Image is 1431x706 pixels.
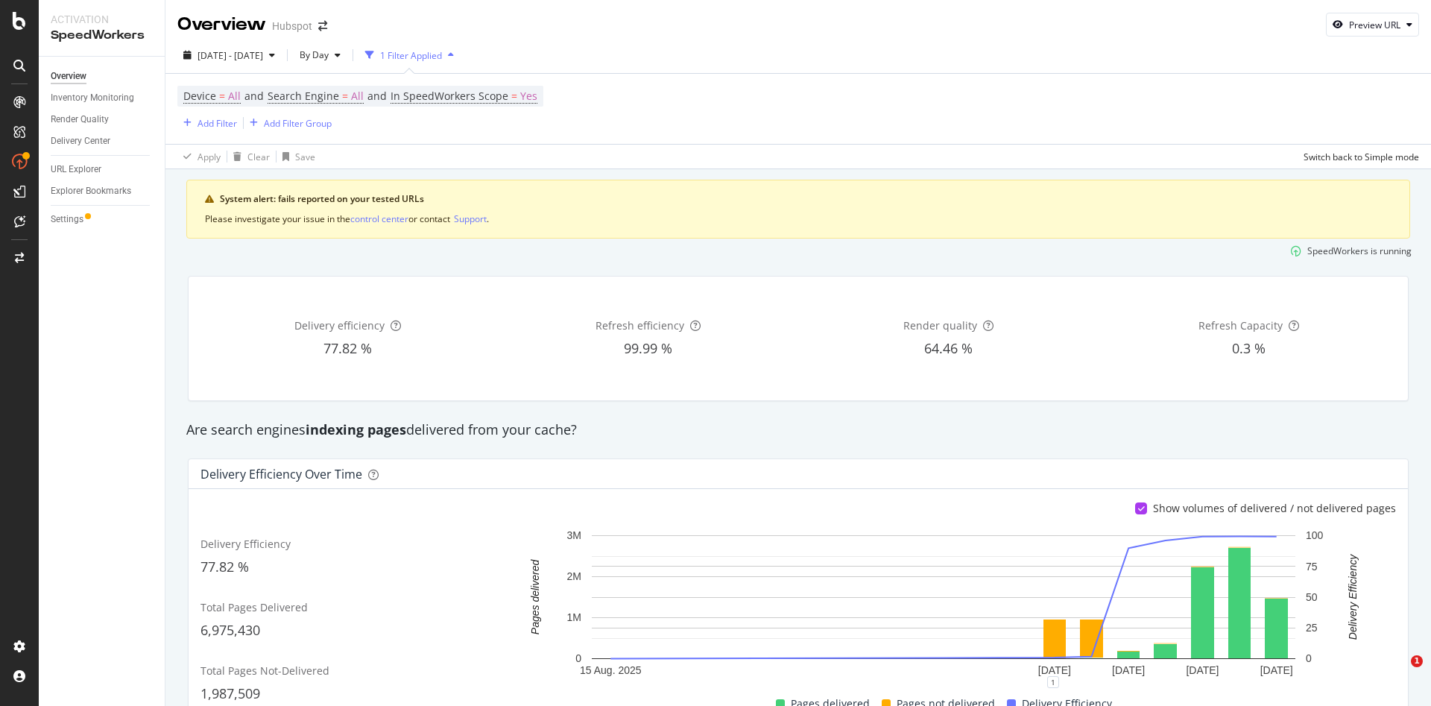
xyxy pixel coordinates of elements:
[318,21,327,31] div: arrow-right-arrow-left
[1306,622,1318,634] text: 25
[596,318,684,332] span: Refresh efficiency
[186,180,1410,239] div: warning banner
[567,571,581,583] text: 2M
[200,664,329,678] span: Total Pages Not-Delivered
[575,653,581,665] text: 0
[1307,245,1412,257] div: SpeedWorkers is running
[51,162,101,177] div: URL Explorer
[205,212,1391,226] div: Please investigate your issue in the or contact .
[51,133,154,149] a: Delivery Center
[924,339,973,357] span: 64.46 %
[268,89,339,103] span: Search Engine
[277,145,315,168] button: Save
[200,537,291,551] span: Delivery Efficiency
[1306,561,1318,573] text: 75
[198,49,263,62] span: [DATE] - [DATE]
[198,117,237,130] div: Add Filter
[350,212,408,226] button: control center
[1411,655,1423,667] span: 1
[198,151,221,163] div: Apply
[272,19,312,34] div: Hubspot
[200,621,260,639] span: 6,975,430
[1232,339,1266,357] span: 0.3 %
[227,145,270,168] button: Clear
[342,89,348,103] span: =
[1306,591,1318,603] text: 50
[183,89,216,103] span: Device
[51,212,154,227] a: Settings
[51,12,153,27] div: Activation
[567,530,581,542] text: 3M
[294,48,329,61] span: By Day
[51,112,109,127] div: Render Quality
[323,339,372,357] span: 77.82 %
[1260,665,1293,677] text: [DATE]
[200,684,260,702] span: 1,987,509
[200,600,308,614] span: Total Pages Delivered
[1306,530,1324,542] text: 100
[1326,13,1419,37] button: Preview URL
[567,612,581,624] text: 1M
[511,89,517,103] span: =
[294,43,347,67] button: By Day
[529,559,541,635] text: Pages delivered
[903,318,977,332] span: Render quality
[264,117,332,130] div: Add Filter Group
[177,12,266,37] div: Overview
[51,112,154,127] a: Render Quality
[350,212,408,225] div: control center
[580,665,642,677] text: 15 Aug. 2025
[295,151,315,163] div: Save
[51,133,110,149] div: Delivery Center
[454,212,487,225] div: Support
[367,89,387,103] span: and
[504,528,1383,682] svg: A chart.
[1112,665,1145,677] text: [DATE]
[247,151,270,163] div: Clear
[220,192,1391,206] div: System alert: fails reported on your tested URLs
[51,27,153,44] div: SpeedWorkers
[200,467,362,482] div: Delivery Efficiency over time
[1306,653,1312,665] text: 0
[51,69,154,84] a: Overview
[1038,665,1071,677] text: [DATE]
[1349,19,1400,31] div: Preview URL
[624,339,672,357] span: 99.99 %
[51,183,154,199] a: Explorer Bookmarks
[359,43,460,67] button: 1 Filter Applied
[351,86,364,107] span: All
[1153,501,1396,516] div: Show volumes of delivered / not delivered pages
[1186,665,1219,677] text: [DATE]
[520,86,537,107] span: Yes
[51,162,154,177] a: URL Explorer
[228,86,241,107] span: All
[1304,151,1419,163] div: Switch back to Simple mode
[51,69,86,84] div: Overview
[1047,676,1059,688] div: 1
[51,90,154,106] a: Inventory Monitoring
[391,89,508,103] span: In SpeedWorkers Scope
[1298,145,1419,168] button: Switch back to Simple mode
[51,183,131,199] div: Explorer Bookmarks
[1198,318,1283,332] span: Refresh Capacity
[219,89,225,103] span: =
[177,43,281,67] button: [DATE] - [DATE]
[1347,554,1359,640] text: Delivery Efficiency
[177,114,237,132] button: Add Filter
[179,420,1418,440] div: Are search engines delivered from your cache?
[51,212,83,227] div: Settings
[244,89,264,103] span: and
[454,212,487,226] button: Support
[306,420,406,438] strong: indexing pages
[1380,655,1416,691] iframe: Intercom live chat
[244,114,332,132] button: Add Filter Group
[177,145,221,168] button: Apply
[51,90,134,106] div: Inventory Monitoring
[294,318,385,332] span: Delivery efficiency
[380,49,442,62] div: 1 Filter Applied
[200,558,249,576] span: 77.82 %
